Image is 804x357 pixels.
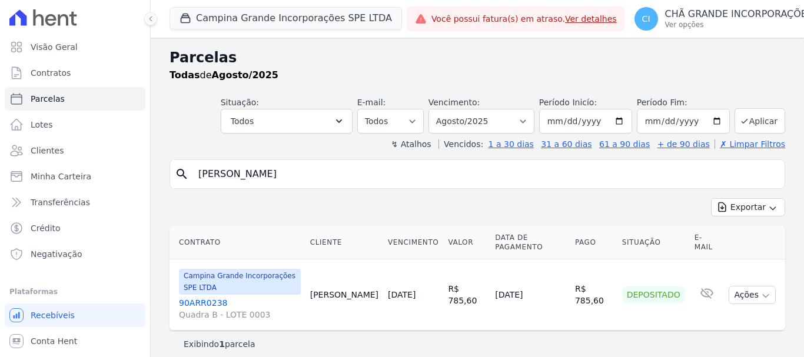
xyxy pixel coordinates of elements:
[539,98,597,107] label: Período Inicío:
[179,297,301,321] a: 90ARR0238Quadra B - LOTE 0003
[221,109,353,134] button: Todos
[541,139,592,149] a: 31 a 60 dias
[5,329,145,353] a: Conta Hent
[5,191,145,214] a: Transferências
[490,259,570,331] td: [DATE]
[657,139,710,149] a: + de 90 dias
[443,259,490,331] td: R$ 785,60
[438,139,483,149] label: Vencidos:
[184,338,255,350] p: Exibindo parcela
[305,259,383,331] td: [PERSON_NAME]
[690,226,725,259] th: E-mail
[219,339,225,349] b: 1
[31,93,65,105] span: Parcelas
[5,113,145,136] a: Lotes
[570,226,617,259] th: Pago
[31,145,64,156] span: Clientes
[715,139,785,149] a: ✗ Limpar Filtros
[191,162,780,186] input: Buscar por nome do lote ou do cliente
[5,165,145,188] a: Minha Carteira
[31,248,82,260] span: Negativação
[170,7,402,29] button: Campina Grande Incorporações SPE LTDA
[31,335,77,347] span: Conta Hent
[5,139,145,162] a: Clientes
[489,139,534,149] a: 1 a 30 dias
[642,15,650,23] span: CI
[170,47,785,68] h2: Parcelas
[5,35,145,59] a: Visão Geral
[179,269,301,295] span: Campina Grande Incorporações SPE LTDA
[599,139,650,149] a: 61 a 90 dias
[31,222,61,234] span: Crédito
[622,286,685,303] div: Depositado
[391,139,431,149] label: ↯ Atalhos
[170,68,278,82] p: de
[5,87,145,111] a: Parcelas
[31,196,90,208] span: Transferências
[490,226,570,259] th: Data de Pagamento
[443,226,490,259] th: Valor
[231,114,254,128] span: Todos
[5,61,145,85] a: Contratos
[170,226,305,259] th: Contrato
[5,242,145,266] a: Negativação
[5,216,145,240] a: Crédito
[31,171,91,182] span: Minha Carteira
[31,41,78,53] span: Visão Geral
[565,14,617,24] a: Ver detalhes
[5,303,145,327] a: Recebíveis
[383,226,443,259] th: Vencimento
[212,69,278,81] strong: Agosto/2025
[221,98,259,107] label: Situação:
[428,98,480,107] label: Vencimento:
[729,286,776,304] button: Ações
[388,290,416,299] a: [DATE]
[570,259,617,331] td: R$ 785,60
[9,285,141,299] div: Plataformas
[711,198,785,216] button: Exportar
[31,309,75,321] span: Recebíveis
[431,13,617,25] span: Você possui fatura(s) em atraso.
[617,226,690,259] th: Situação
[31,67,71,79] span: Contratos
[179,309,301,321] span: Quadra B - LOTE 0003
[175,167,189,181] i: search
[357,98,386,107] label: E-mail:
[637,96,730,109] label: Período Fim:
[735,108,785,134] button: Aplicar
[170,69,200,81] strong: Todas
[31,119,53,131] span: Lotes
